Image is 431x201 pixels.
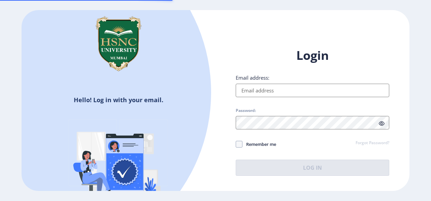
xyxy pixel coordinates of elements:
[236,47,389,64] h1: Login
[236,160,389,176] button: Log In
[242,140,276,148] span: Remember me
[356,140,389,146] a: Forgot Password?
[236,108,256,113] label: Password:
[85,10,152,77] img: hsnc.png
[236,84,389,97] input: Email address
[236,74,269,81] label: Email address:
